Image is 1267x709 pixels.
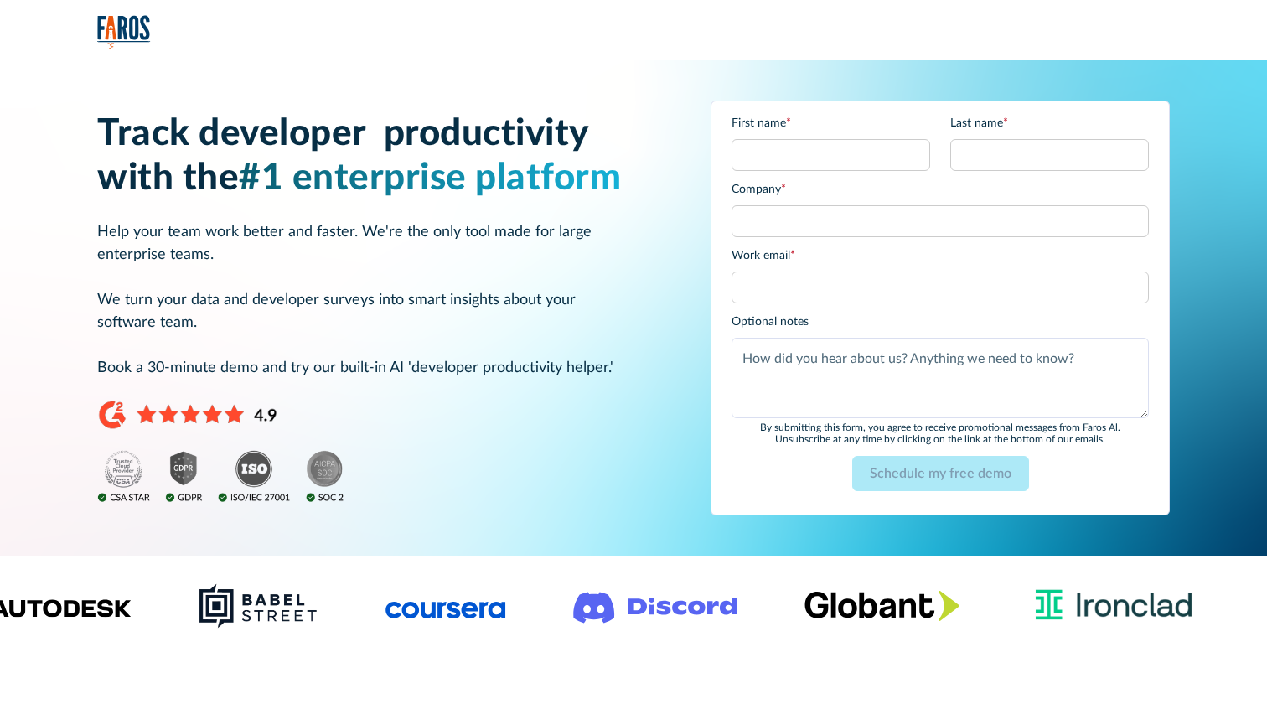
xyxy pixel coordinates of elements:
[97,221,670,380] p: Help your team work better and faster. We're the only tool made for large enterprise teams. We tu...
[385,593,506,619] img: Logo of the online learning platform Coursera.
[732,247,1149,265] label: Work email
[852,456,1029,491] input: Schedule my free demo
[97,15,151,49] img: Logo of the analytics and reporting company Faros.
[732,313,1149,331] label: Optional notes
[732,115,1149,501] form: Email Form
[573,588,737,624] img: Logo of the communication platform Discord.
[804,590,959,621] img: Globant's logo
[97,15,151,49] a: home
[732,181,1149,199] label: Company
[950,115,1149,132] label: Last name
[199,582,318,629] img: Babel Street logo png
[1027,583,1201,628] img: Ironclad Logo
[239,160,621,197] span: #1 enterprise platform
[732,422,1149,446] div: By submitting this form, you agree to receive promotional messages from Faros Al. Unsubscribe at ...
[732,115,930,132] label: First name
[97,112,670,201] h1: Track developer productivity with the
